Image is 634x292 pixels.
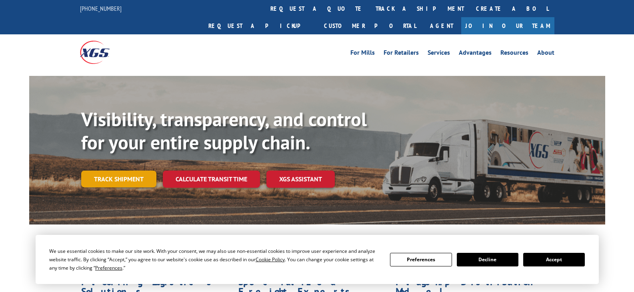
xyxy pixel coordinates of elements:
a: For Retailers [384,50,419,58]
a: Customer Portal [318,17,422,34]
a: [PHONE_NUMBER] [80,4,122,12]
button: Accept [523,253,585,266]
a: For Mills [350,50,375,58]
a: Agent [422,17,461,34]
a: Join Our Team [461,17,554,34]
button: Preferences [390,253,452,266]
a: Advantages [459,50,492,58]
a: Services [428,50,450,58]
a: Resources [500,50,528,58]
div: Cookie Consent Prompt [36,235,599,284]
span: Preferences [95,264,122,271]
button: Decline [457,253,518,266]
div: We use essential cookies to make our site work. With your consent, we may also use non-essential ... [49,247,380,272]
b: Visibility, transparency, and control for your entire supply chain. [81,107,367,155]
a: About [537,50,554,58]
a: Calculate transit time [163,171,260,188]
a: Track shipment [81,171,156,187]
span: Cookie Policy [256,256,285,263]
a: Request a pickup [202,17,318,34]
a: XGS ASSISTANT [266,171,335,188]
